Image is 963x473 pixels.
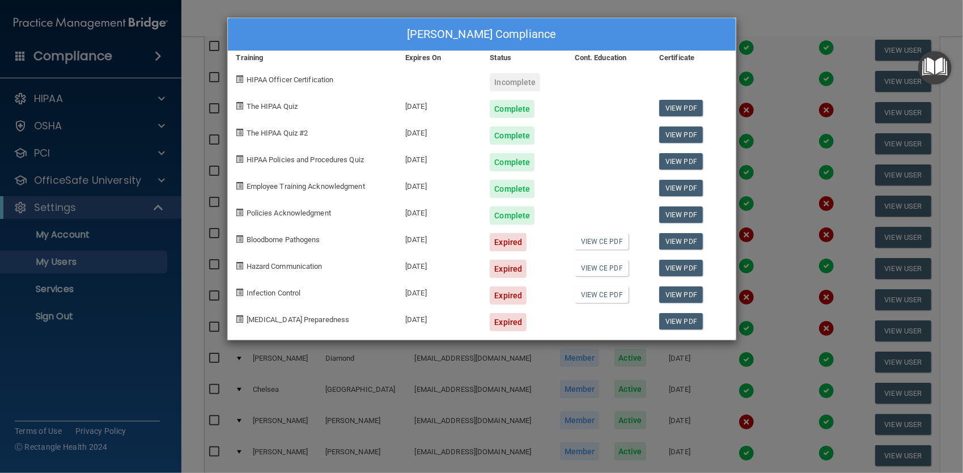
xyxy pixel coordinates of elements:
[659,153,703,170] a: View PDF
[651,51,735,65] div: Certificate
[397,145,481,171] div: [DATE]
[659,206,703,223] a: View PDF
[247,155,364,164] span: HIPAA Policies and Procedures Quiz
[397,118,481,145] div: [DATE]
[490,260,527,278] div: Expired
[247,262,323,271] span: Hazard Communication
[490,73,540,91] div: Incomplete
[659,100,703,116] a: View PDF
[397,305,481,331] div: [DATE]
[490,126,534,145] div: Complete
[228,51,397,65] div: Training
[247,182,365,191] span: Employee Training Acknowledgment
[490,233,527,251] div: Expired
[490,153,534,171] div: Complete
[247,209,331,217] span: Policies Acknowledgment
[659,180,703,196] a: View PDF
[397,51,481,65] div: Expires On
[247,235,320,244] span: Bloodborne Pathogens
[659,233,703,250] a: View PDF
[397,278,481,305] div: [DATE]
[490,206,534,225] div: Complete
[247,315,350,324] span: [MEDICAL_DATA] Preparedness
[575,233,629,250] a: View CE PDF
[490,286,527,305] div: Expired
[575,286,629,303] a: View CE PDF
[659,260,703,276] a: View PDF
[397,91,481,118] div: [DATE]
[566,51,651,65] div: Cont. Education
[481,51,566,65] div: Status
[397,251,481,278] div: [DATE]
[247,289,301,297] span: Infection Control
[247,129,308,137] span: The HIPAA Quiz #2
[659,286,703,303] a: View PDF
[659,313,703,330] a: View PDF
[490,100,534,118] div: Complete
[659,126,703,143] a: View PDF
[247,75,334,84] span: HIPAA Officer Certification
[490,313,527,331] div: Expired
[918,51,952,85] button: Open Resource Center
[228,18,736,51] div: [PERSON_NAME] Compliance
[575,260,629,276] a: View CE PDF
[397,198,481,225] div: [DATE]
[397,171,481,198] div: [DATE]
[397,225,481,251] div: [DATE]
[490,180,534,198] div: Complete
[247,102,298,111] span: The HIPAA Quiz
